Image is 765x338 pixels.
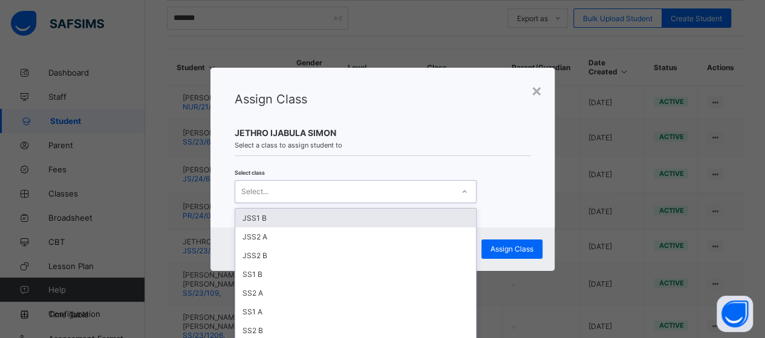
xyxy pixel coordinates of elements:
[235,92,307,106] span: Assign Class
[235,141,530,149] span: Select a class to assign student to
[235,209,476,227] div: JSS1 B
[235,128,530,138] span: JETHRO IJABULA SIMON
[235,246,476,265] div: JSS2 B
[717,296,753,332] button: Open asap
[235,265,476,284] div: SS1 B
[241,180,269,203] div: Select...
[490,244,533,253] span: Assign Class
[235,169,265,176] span: Select class
[235,227,476,246] div: JSS2 A
[531,80,542,100] div: ×
[235,302,476,321] div: SS1 A
[235,284,476,302] div: SS2 A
